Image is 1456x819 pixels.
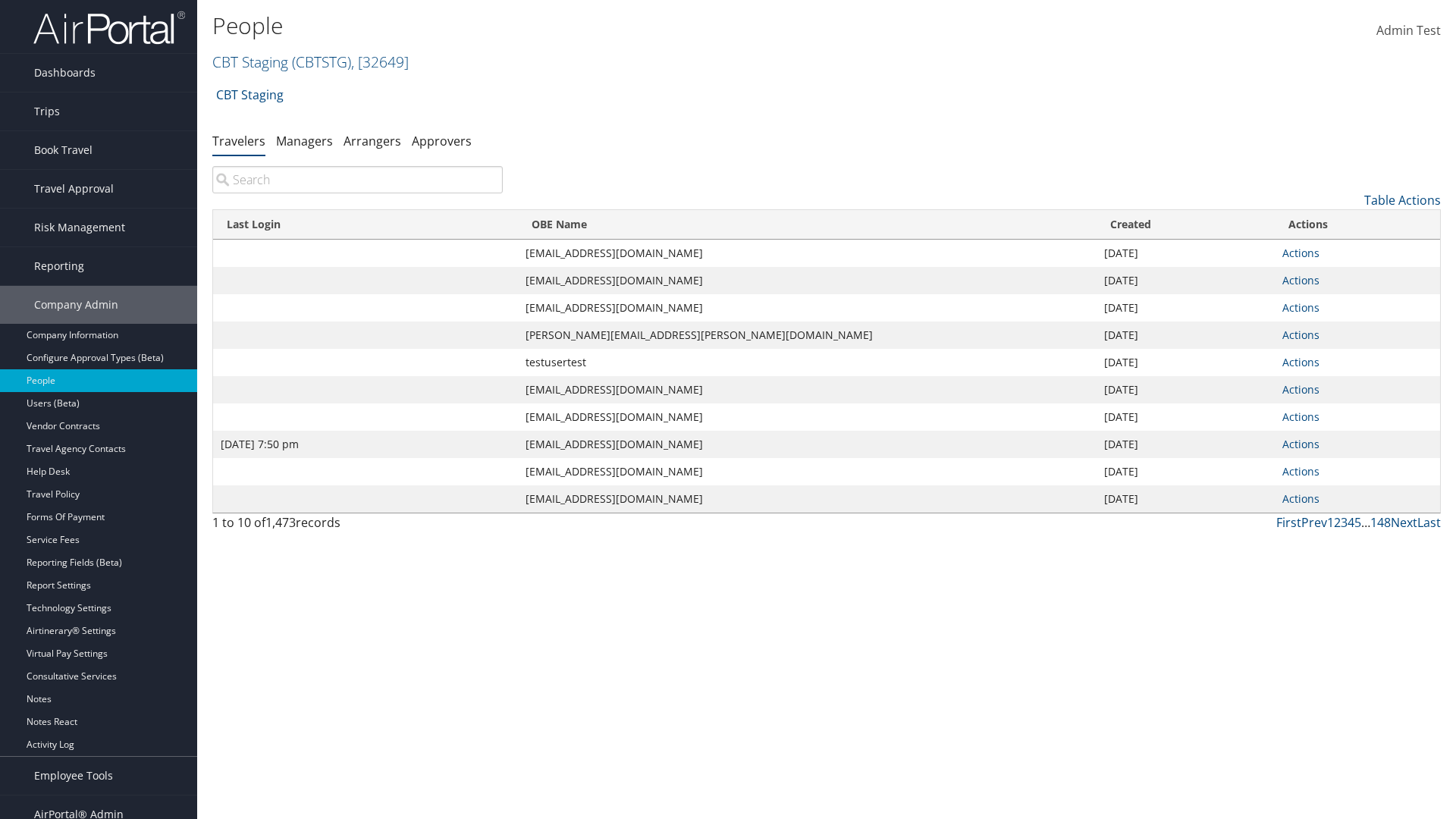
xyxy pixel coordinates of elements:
th: Last Login: activate to sort column ascending [213,210,518,240]
span: … [1361,514,1370,531]
a: Actions [1282,328,1319,342]
td: testusertest [518,349,1097,376]
td: [EMAIL_ADDRESS][DOMAIN_NAME] [518,458,1097,485]
td: [EMAIL_ADDRESS][DOMAIN_NAME] [518,240,1097,267]
a: 5 [1354,514,1361,531]
a: Actions [1282,409,1319,424]
a: 4 [1348,514,1354,531]
td: [EMAIL_ADDRESS][DOMAIN_NAME] [518,431,1097,458]
a: Actions [1282,300,1319,315]
td: [DATE] [1097,294,1275,322]
span: Book Travel [34,131,93,169]
a: Travelers [212,133,265,149]
a: Actions [1282,437,1319,451]
td: [PERSON_NAME][EMAIL_ADDRESS][PERSON_NAME][DOMAIN_NAME] [518,322,1097,349]
a: Actions [1282,491,1319,506]
a: 3 [1341,514,1348,531]
span: Company Admin [34,286,118,324]
span: ( CBTSTG ) [292,52,351,72]
a: Managers [276,133,333,149]
span: Travel Approval [34,170,114,208]
th: OBE Name: activate to sort column ascending [518,210,1097,240]
span: Reporting [34,247,84,285]
a: 148 [1370,514,1391,531]
a: Admin Test [1376,8,1441,55]
a: Actions [1282,382,1319,397]
td: [DATE] [1097,458,1275,485]
th: Created: activate to sort column ascending [1097,210,1275,240]
a: Actions [1282,246,1319,260]
a: CBT Staging [216,80,284,110]
td: [EMAIL_ADDRESS][DOMAIN_NAME] [518,294,1097,322]
span: Admin Test [1376,22,1441,39]
td: [EMAIL_ADDRESS][DOMAIN_NAME] [518,403,1097,431]
td: [DATE] [1097,322,1275,349]
span: Risk Management [34,209,125,246]
a: Prev [1301,514,1327,531]
span: Employee Tools [34,757,113,795]
span: 1,473 [265,514,296,531]
a: 2 [1334,514,1341,531]
a: CBT Staging [212,52,409,72]
a: Actions [1282,273,1319,287]
td: [DATE] [1097,240,1275,267]
td: [DATE] [1097,431,1275,458]
a: Approvers [412,133,472,149]
div: 1 to 10 of records [212,513,503,539]
a: Arrangers [344,133,401,149]
td: [EMAIL_ADDRESS][DOMAIN_NAME] [518,267,1097,294]
th: Actions [1275,210,1440,240]
span: , [ 32649 ] [351,52,409,72]
td: [DATE] [1097,485,1275,513]
a: Actions [1282,464,1319,479]
td: [EMAIL_ADDRESS][DOMAIN_NAME] [518,376,1097,403]
td: [EMAIL_ADDRESS][DOMAIN_NAME] [518,485,1097,513]
a: First [1276,514,1301,531]
input: Search [212,166,503,193]
a: Table Actions [1364,192,1441,209]
td: [DATE] [1097,267,1275,294]
img: airportal-logo.png [33,10,185,45]
a: 1 [1327,514,1334,531]
td: [DATE] [1097,403,1275,431]
span: Dashboards [34,54,96,92]
a: Next [1391,514,1417,531]
td: [DATE] [1097,349,1275,376]
span: Trips [34,93,60,130]
td: [DATE] 7:50 pm [213,431,518,458]
a: Actions [1282,355,1319,369]
td: [DATE] [1097,376,1275,403]
a: Last [1417,514,1441,531]
h1: People [212,10,1031,42]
